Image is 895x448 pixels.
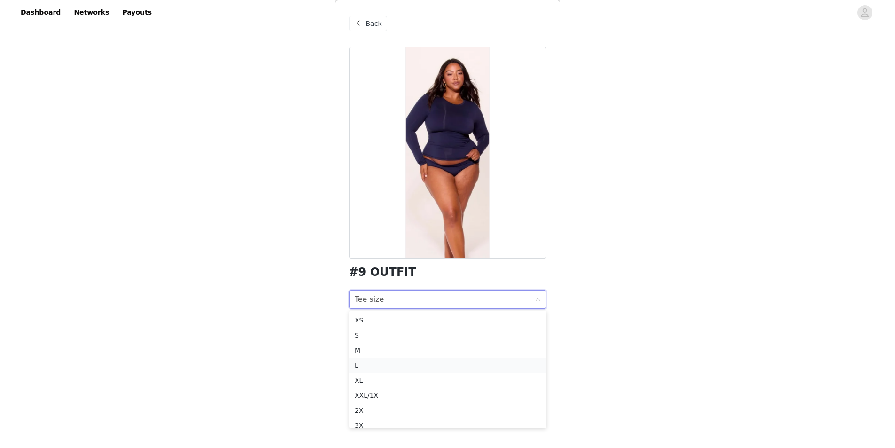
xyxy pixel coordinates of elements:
div: S [355,330,541,340]
a: Networks [68,2,115,23]
div: 3X [355,420,541,431]
a: Payouts [117,2,157,23]
div: M [355,345,541,355]
div: XS [355,315,541,325]
div: L [355,360,541,370]
i: icon: down [535,297,541,303]
h1: #9 OUTFIT [349,266,416,279]
a: Dashboard [15,2,66,23]
div: 2X [355,405,541,416]
div: avatar [860,5,869,20]
div: XL [355,375,541,385]
span: Back [366,19,382,29]
div: XXL/1X [355,390,541,401]
div: Tee size [355,291,384,308]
